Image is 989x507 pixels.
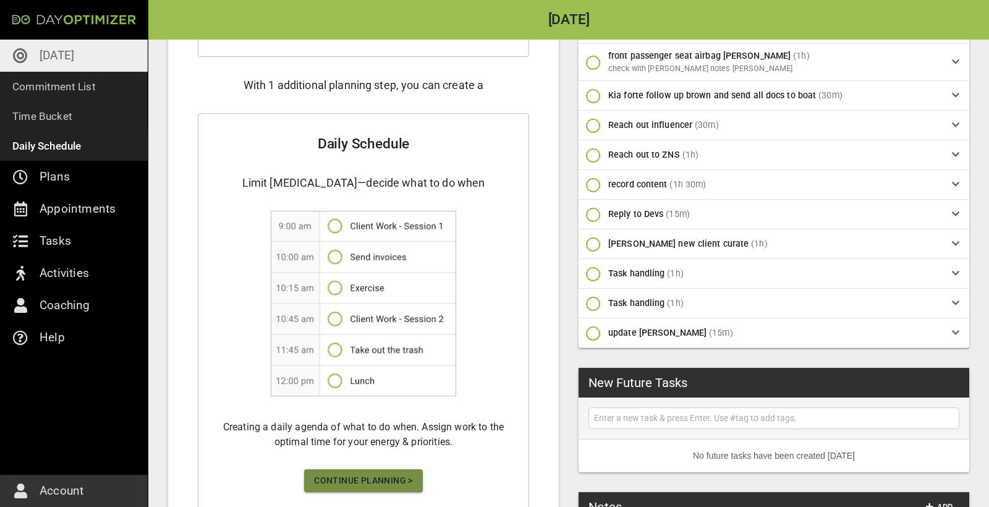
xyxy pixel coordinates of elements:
[579,44,969,81] div: front passenger seat airbag [PERSON_NAME](1h)check with [PERSON_NAME] notes [PERSON_NAME]
[40,46,74,66] p: [DATE]
[579,259,969,289] div: Task handling(1h)
[669,179,706,189] span: (1h 30m)
[579,111,969,140] div: Reach out influencer(30m)
[608,64,792,73] span: check with [PERSON_NAME] notes [PERSON_NAME]
[608,120,692,130] span: Reach out influencer
[579,440,969,472] li: No future tasks have been created [DATE]
[579,81,969,111] div: Kia forte follow up brown and send all docs to boat(30m)
[608,51,791,61] span: front passenger seat airbag [PERSON_NAME]
[40,199,116,219] p: Appointments
[148,13,989,27] h2: [DATE]
[608,268,664,278] span: Task handling
[12,108,72,125] p: Time Bucket
[579,318,969,348] div: update [PERSON_NAME](15m)
[40,167,70,187] p: Plans
[666,209,690,219] span: (15m)
[40,481,83,501] p: Account
[579,229,969,259] div: [PERSON_NAME] new client curate(1h)
[588,373,687,392] h3: New Future Tasks
[608,90,816,100] span: Kia forte follow up brown and send all docs to boat
[579,200,969,229] div: Reply to Devs(15m)
[608,298,664,308] span: Task handling
[40,296,90,315] p: Coaching
[579,140,969,170] div: Reach out to ZNS(1h)
[709,328,733,338] span: (15m)
[40,231,71,251] p: Tasks
[751,239,768,249] span: (1h)
[592,411,956,426] input: Enter a new task & press Enter. Use #tag to add tags.
[667,298,684,308] span: (1h)
[818,90,843,100] span: (30m)
[608,328,707,338] span: update [PERSON_NAME]
[208,420,519,449] h6: Creating a daily agenda of what to do when. Assign work to the optimal time for your energy & pri...
[208,174,519,191] h4: Limit [MEDICAL_DATA]—decide what to do when
[198,77,529,93] h4: With 1 additional planning step, you can create a
[608,179,667,189] span: record content
[579,289,969,318] div: Task handling(1h)
[793,51,810,61] span: (1h)
[314,473,413,488] span: Continue Planning >
[40,263,89,283] p: Activities
[608,209,663,219] span: Reply to Devs
[208,134,519,155] h2: Daily Schedule
[579,170,969,200] div: record content(1h 30m)
[682,150,699,160] span: (1h)
[12,15,136,25] img: Day Optimizer
[608,239,749,249] span: [PERSON_NAME] new client curate
[608,150,680,160] span: Reach out to ZNS
[12,137,82,155] p: Daily Schedule
[304,469,423,492] button: Continue Planning >
[695,120,719,130] span: (30m)
[40,328,65,347] p: Help
[667,268,684,278] span: (1h)
[12,78,96,95] p: Commitment List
